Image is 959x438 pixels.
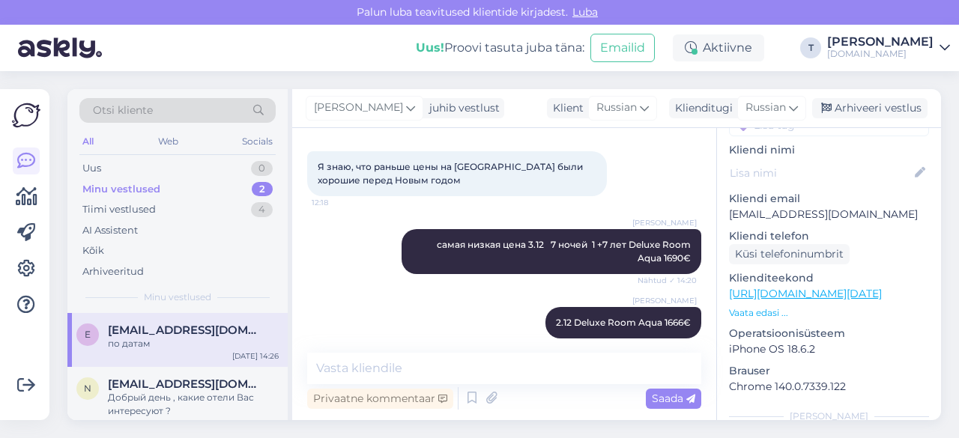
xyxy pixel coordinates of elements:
[632,217,697,228] span: [PERSON_NAME]
[307,389,453,409] div: Privaatne kommentaar
[730,165,912,181] input: Lisa nimi
[144,291,211,304] span: Minu vestlused
[729,142,929,158] p: Kliendi nimi
[729,270,929,286] p: Klienditeekond
[729,326,929,341] p: Operatsioonisüsteem
[318,161,585,186] span: Я знаю, что раньше цены на [GEOGRAPHIC_DATA] были хорошие перед Новым годом
[12,101,40,130] img: Askly Logo
[827,36,934,48] div: [PERSON_NAME]
[108,323,264,337] span: EvgeniyaEseniya2018@gmail.com
[729,379,929,395] p: Chrome 140.0.7339.122
[556,317,691,328] span: 2.12 Deluxe Room Aqua 1666€
[85,329,91,340] span: E
[547,100,584,116] div: Klient
[729,228,929,244] p: Kliendi telefon
[251,161,273,176] div: 0
[416,40,444,55] b: Uus!
[729,341,929,357] p: iPhone OS 18.6.2
[232,350,279,362] div: [DATE] 14:26
[82,182,160,197] div: Minu vestlused
[729,287,882,300] a: [URL][DOMAIN_NAME][DATE]
[568,5,602,19] span: Luba
[93,103,153,118] span: Otsi kliente
[729,306,929,320] p: Vaata edasi ...
[108,391,279,418] div: Добрый день , какие отели Вас интересуют ?
[239,132,276,151] div: Socials
[82,161,101,176] div: Uus
[729,207,929,222] p: [EMAIL_ADDRESS][DOMAIN_NAME]
[827,48,934,60] div: [DOMAIN_NAME]
[638,275,697,286] span: Nähtud ✓ 14:20
[251,202,273,217] div: 4
[423,100,500,116] div: juhib vestlust
[155,132,181,151] div: Web
[669,100,733,116] div: Klienditugi
[234,418,279,429] div: [DATE] 14:12
[82,202,156,217] div: Tiimi vestlused
[312,197,368,208] span: 12:18
[108,337,279,350] div: по датам
[652,392,695,405] span: Saada
[82,243,104,258] div: Kõik
[314,100,403,116] span: [PERSON_NAME]
[79,132,97,151] div: All
[416,39,584,57] div: Proovi tasuta juba täna:
[729,191,929,207] p: Kliendi email
[632,295,697,306] span: [PERSON_NAME]
[729,363,929,379] p: Brauser
[437,239,693,264] span: cамая низкая цена 3.12 7 ночей 1 +7 лет Deluxe Room Aqua 1690€
[252,182,273,197] div: 2
[827,36,950,60] a: [PERSON_NAME][DOMAIN_NAME]
[84,383,91,394] span: n
[729,244,850,264] div: Küsi telefoninumbrit
[745,100,786,116] span: Russian
[82,223,138,238] div: AI Assistent
[596,100,637,116] span: Russian
[812,98,928,118] div: Arhiveeri vestlus
[108,377,264,391] span: natalja.72@bk.ru
[800,37,821,58] div: T
[673,34,764,61] div: Aktiivne
[729,410,929,423] div: [PERSON_NAME]
[82,264,144,279] div: Arhiveeritud
[590,34,655,62] button: Emailid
